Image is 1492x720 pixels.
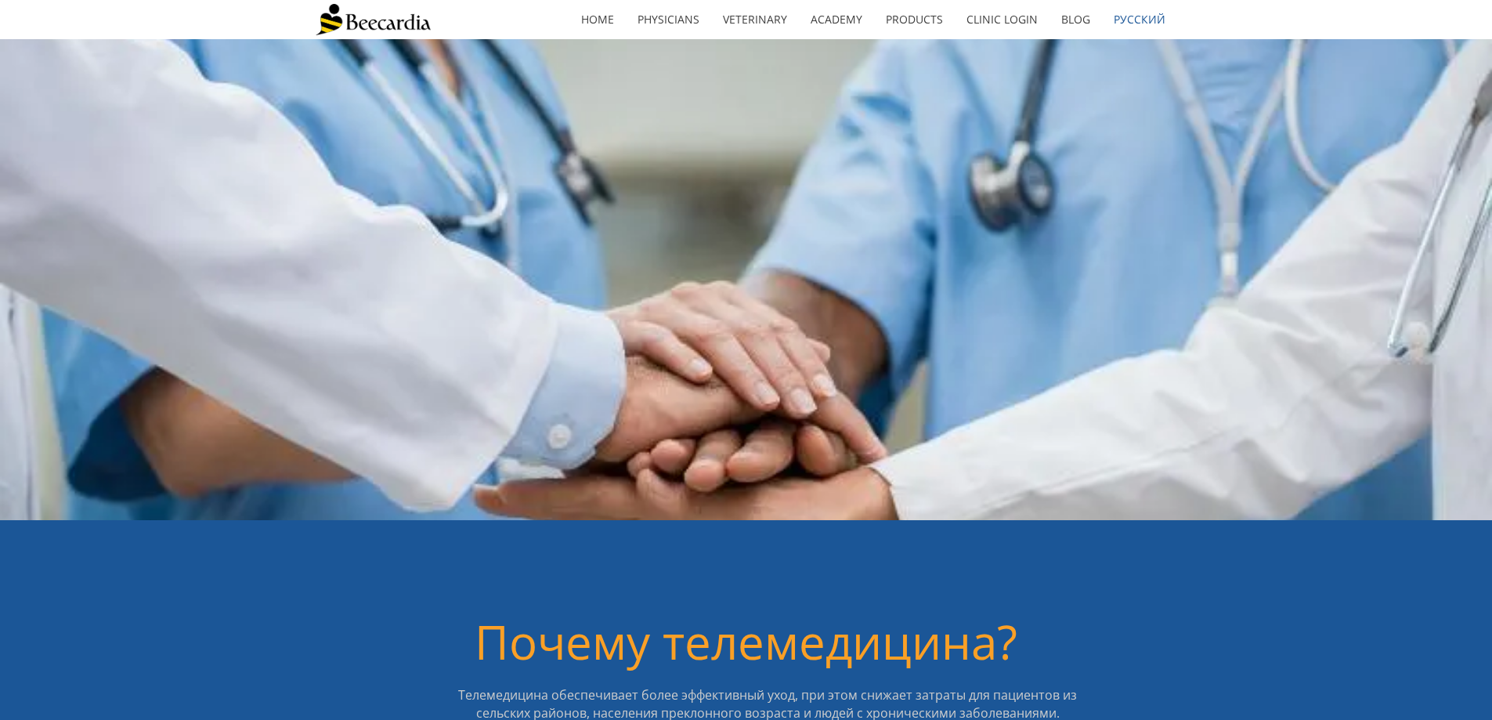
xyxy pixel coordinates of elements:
img: Beecardia [316,4,431,35]
a: Veterinary [711,2,799,38]
a: Physicians [626,2,711,38]
a: Русский [1102,2,1177,38]
a: home [569,2,626,38]
a: Blog [1049,2,1102,38]
a: Academy [799,2,874,38]
span: Почему телемедицина? [475,610,1017,674]
span: Телемедицина обеспечивает более эффективный уход, при этом снижает затраты для пациентов из [458,686,1077,704]
a: Clinic Login [955,2,1049,38]
a: Products [874,2,955,38]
